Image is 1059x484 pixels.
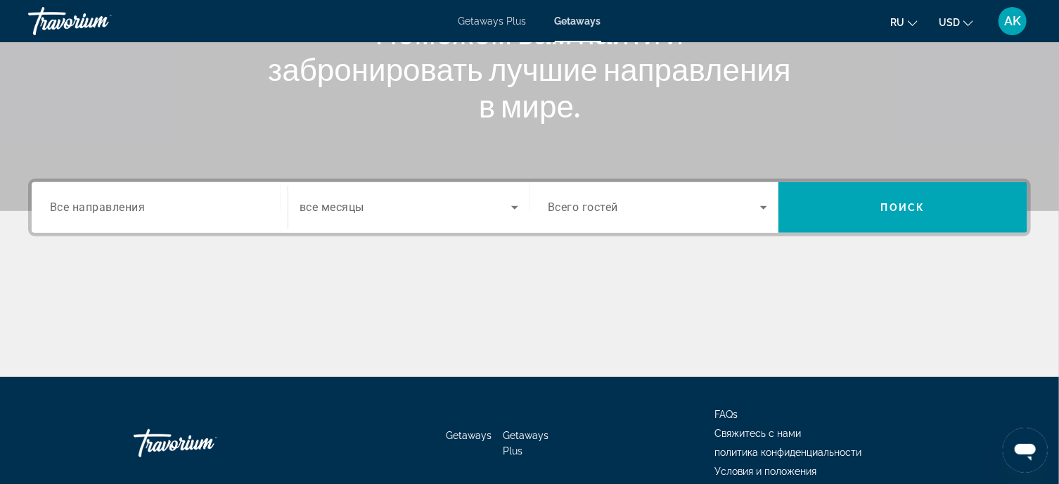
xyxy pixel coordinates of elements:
[134,422,274,464] a: Go Home
[266,14,793,124] h1: Поможем вам найти и забронировать лучшие направления в мире.
[1003,428,1048,473] iframe: Кнопка запуска окна обмена сообщениями
[939,12,973,32] button: Change currency
[890,12,918,32] button: Change language
[714,428,801,439] a: Свяжитесь с нами
[548,201,618,215] span: Всего гостей
[50,200,269,217] input: Select destination
[503,430,549,457] a: Getaways Plus
[714,447,861,458] a: политика конфиденциальности
[714,466,816,477] a: Условия и положения
[1004,14,1021,28] span: AK
[555,15,601,27] a: Getaways
[778,182,1027,233] button: Search
[28,3,169,39] a: Travorium
[447,430,492,441] a: Getaways
[881,202,925,213] span: Поиск
[32,182,1027,233] div: Search widget
[939,17,960,28] span: USD
[458,15,527,27] a: Getaways Plus
[714,409,738,420] a: FAQs
[994,6,1031,36] button: User Menu
[890,17,904,28] span: ru
[300,201,364,215] span: все месяцы
[50,200,146,214] span: Все направления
